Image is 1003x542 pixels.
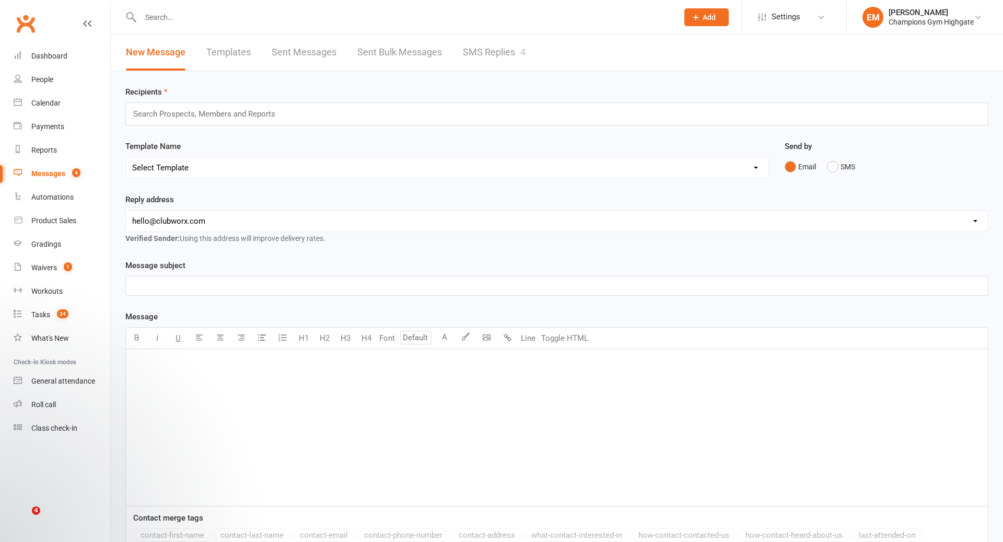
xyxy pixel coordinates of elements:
[703,13,716,21] span: Add
[168,328,189,349] button: U
[434,328,455,349] button: A
[14,91,110,115] a: Calendar
[14,115,110,139] a: Payments
[14,186,110,209] a: Automations
[32,506,40,515] span: 4
[785,140,812,153] label: Send by
[889,8,974,17] div: [PERSON_NAME]
[13,10,39,37] a: Clubworx
[520,47,526,57] div: 4
[206,34,251,71] a: Templates
[14,327,110,350] a: What's New
[31,193,74,201] div: Automations
[132,107,285,121] input: Search Prospects, Members and Reports
[125,234,325,243] span: Using this address will improve delivery rates.
[14,280,110,303] a: Workouts
[827,157,855,177] button: SMS
[125,86,168,98] label: Recipients
[133,512,203,524] label: Contact merge tags
[785,157,816,177] button: Email
[72,168,80,177] span: 4
[14,44,110,68] a: Dashboard
[31,240,61,248] div: Gradings
[14,417,110,440] a: Class kiosk mode
[137,10,671,25] input: Search...
[31,424,77,432] div: Class check-in
[176,333,181,343] span: U
[57,309,68,318] span: 34
[10,506,36,532] iframe: Intercom live chat
[772,5,800,29] span: Settings
[31,75,53,84] div: People
[31,263,57,272] div: Waivers
[125,310,158,323] label: Message
[357,34,442,71] a: Sent Bulk Messages
[125,234,180,243] strong: Verified Sender:
[8,441,217,514] iframe: Intercom notifications message
[31,377,95,385] div: General attendance
[14,370,110,393] a: General attendance kiosk mode
[14,209,110,233] a: Product Sales
[463,34,526,71] a: SMS Replies4
[31,216,76,225] div: Product Sales
[14,303,110,327] a: Tasks 34
[14,233,110,256] a: Gradings
[539,328,591,349] button: Toggle HTML
[684,8,729,26] button: Add
[31,400,56,409] div: Roll call
[293,328,314,349] button: H1
[31,122,64,131] div: Payments
[14,393,110,417] a: Roll call
[14,256,110,280] a: Waivers 1
[335,328,356,349] button: H3
[125,259,185,272] label: Message subject
[31,99,61,107] div: Calendar
[356,328,377,349] button: H4
[64,262,72,271] span: 1
[862,7,883,28] div: EM
[314,328,335,349] button: H2
[31,310,50,319] div: Tasks
[31,334,69,342] div: What's New
[31,287,63,295] div: Workouts
[14,139,110,162] a: Reports
[14,162,110,186] a: Messages 4
[889,17,974,27] div: Champions Gym Highgate
[126,34,185,71] a: New Message
[272,34,336,71] a: Sent Messages
[31,169,65,178] div: Messages
[31,146,57,154] div: Reports
[125,140,181,153] label: Template Name
[125,193,174,206] label: Reply address
[518,328,539,349] button: Line
[400,331,431,344] input: Default
[14,68,110,91] a: People
[377,328,398,349] button: Font
[31,52,67,60] div: Dashboard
